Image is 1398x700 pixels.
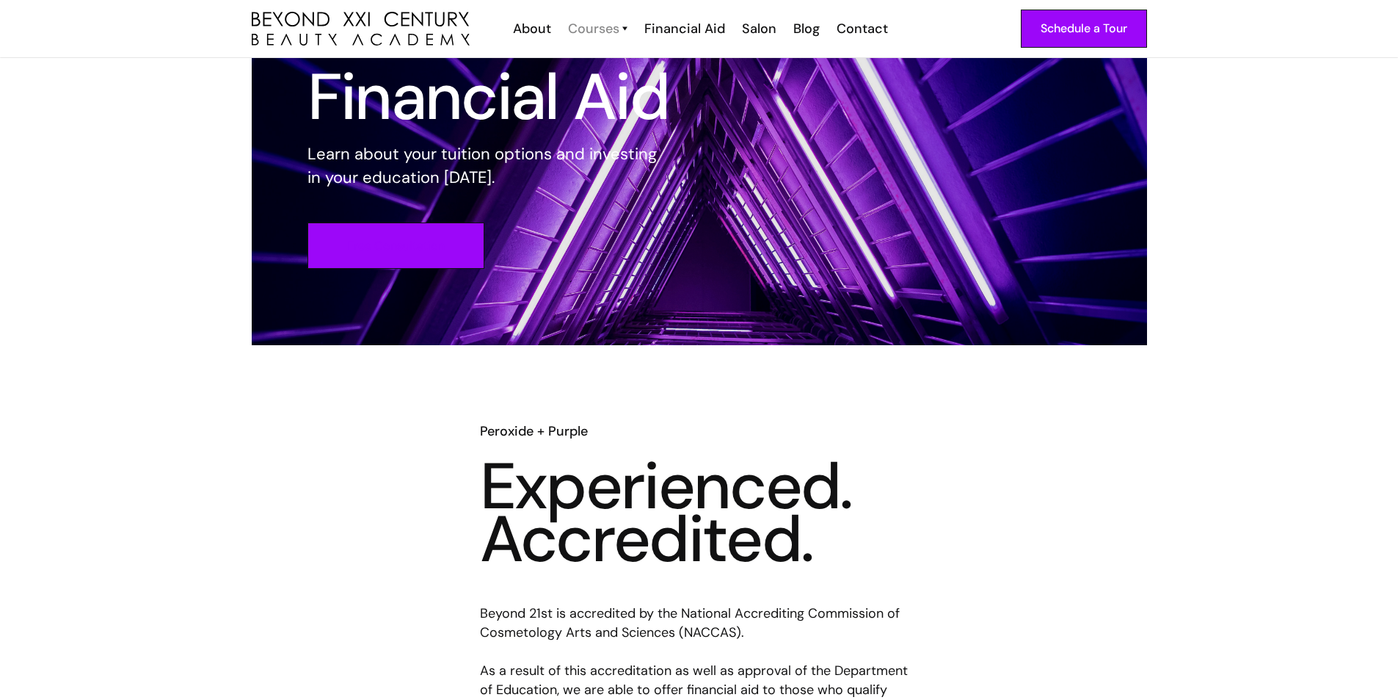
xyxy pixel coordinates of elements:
div: Salon [742,19,776,38]
div: Courses [568,19,619,38]
a: About [503,19,558,38]
img: beyond 21st century beauty academy logo [252,12,470,46]
a: Financial Aid [635,19,732,38]
a: Salon [732,19,784,38]
h1: Financial Aid [307,71,670,123]
a: Free Consultation [307,223,484,269]
a: Courses [568,19,627,38]
h6: Peroxide + Purple [480,422,919,441]
a: Schedule a Tour [1021,10,1147,48]
a: Contact [827,19,895,38]
div: Schedule a Tour [1041,19,1127,38]
div: Financial Aid [644,19,725,38]
div: About [513,19,551,38]
a: home [252,12,470,46]
div: Blog [793,19,820,38]
p: Learn about your tuition options and investing in your education [DATE]. [307,142,670,190]
h3: Experienced. Accredited. [480,460,919,566]
div: Contact [837,19,888,38]
a: Blog [784,19,827,38]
